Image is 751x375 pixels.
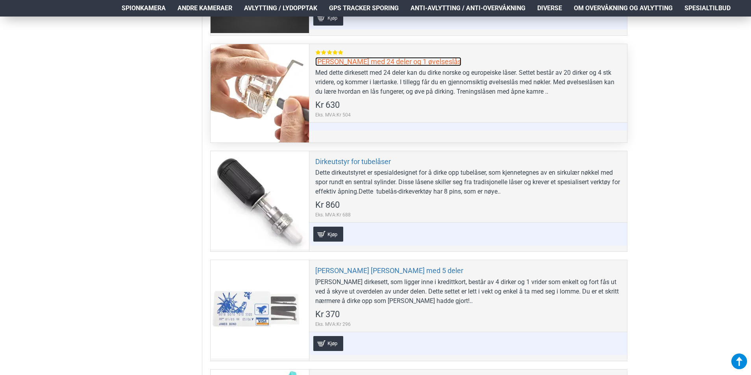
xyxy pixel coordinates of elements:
img: tab_domain_overview_orange.svg [21,46,28,52]
span: Kr 860 [315,201,340,209]
span: Avlytting / Lydopptak [244,4,317,13]
span: Kr 630 [315,101,340,109]
span: Eks. MVA:Kr 504 [315,111,351,118]
span: Kjøp [326,341,339,346]
span: Eks. MVA:Kr 296 [315,321,351,328]
span: Kjøp [326,232,339,237]
a: [PERSON_NAME] med 24 deler og 1 øvelseslås [315,57,461,66]
div: Dette dirkeutstyret er spesialdesignet for å dirke opp tubelåser, som kjennetegnes av en sirkulær... [315,168,621,196]
span: Kjøp [326,15,339,20]
img: logo_orange.svg [13,13,19,19]
div: Domain: [DOMAIN_NAME] [20,20,87,27]
a: [PERSON_NAME] [PERSON_NAME] med 5 deler [315,266,463,275]
span: Diverse [537,4,562,13]
span: Andre kameraer [178,4,232,13]
div: [PERSON_NAME] dirkesett, som ligger inne i kredittkort, består av 4 dirker og 1 vrider som enkelt... [315,277,621,306]
span: Spesialtilbud [684,4,731,13]
span: Spionkamera [122,4,166,13]
img: tab_keywords_by_traffic_grey.svg [78,46,85,52]
a: Dirkesett med 24 deler og 1 øvelseslås Dirkesett med 24 deler og 1 øvelseslås [211,44,309,142]
img: website_grey.svg [13,20,19,27]
a: James Bond Dirkesett med 5 deler James Bond Dirkesett med 5 deler [211,260,309,358]
a: Dirkeutstyr for tubelåser [315,157,391,166]
span: Anti-avlytting / Anti-overvåkning [411,4,525,13]
span: Kr 370 [315,310,340,319]
div: Med dette dirkesett med 24 deler kan du dirke norske og europeiske låser. Settet består av 20 dir... [315,68,621,96]
div: Keywords by Traffic [87,46,133,52]
span: GPS Tracker Sporing [329,4,399,13]
span: Eks. MVA:Kr 688 [315,211,351,218]
div: v 4.0.25 [22,13,39,19]
div: Domain Overview [30,46,70,52]
a: Dirkeutstyr for tubelåser Dirkeutstyr for tubelåser [211,151,309,249]
span: Om overvåkning og avlytting [574,4,673,13]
